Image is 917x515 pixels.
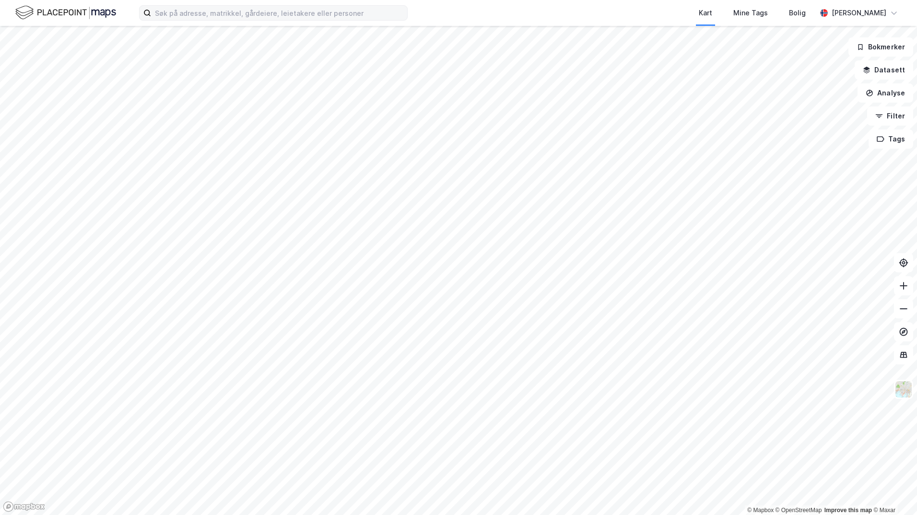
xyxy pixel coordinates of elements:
div: Kart [699,7,712,19]
iframe: Chat Widget [869,469,917,515]
div: Kontrollprogram for chat [869,469,917,515]
div: [PERSON_NAME] [832,7,886,19]
div: Mine Tags [733,7,768,19]
div: Bolig [789,7,806,19]
input: Søk på adresse, matrikkel, gårdeiere, leietakere eller personer [151,6,407,20]
img: logo.f888ab2527a4732fd821a326f86c7f29.svg [15,4,116,21]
